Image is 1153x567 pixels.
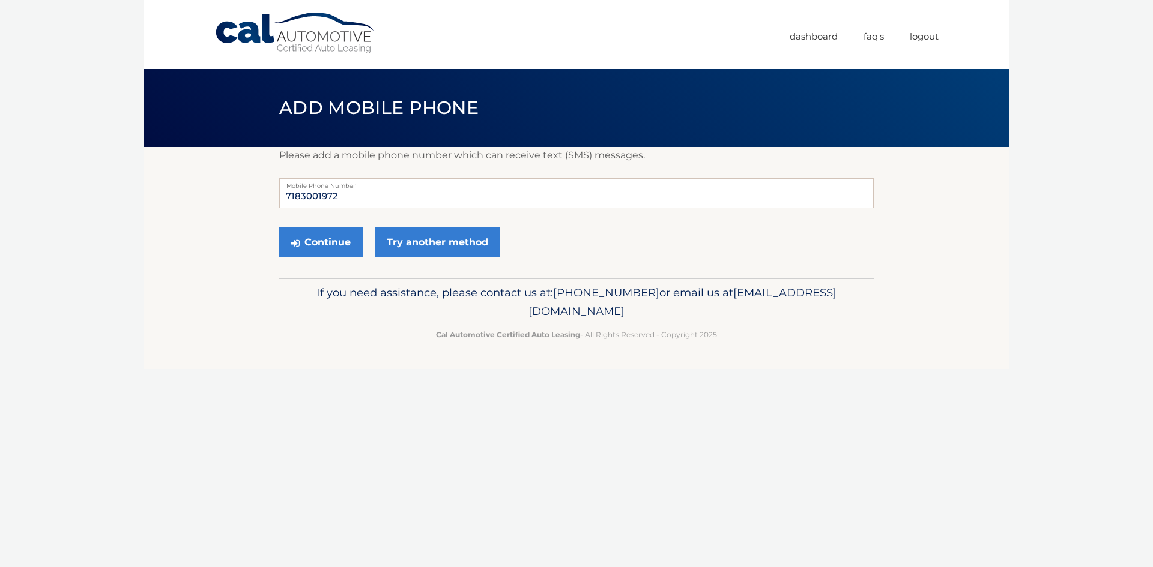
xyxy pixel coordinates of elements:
p: - All Rights Reserved - Copyright 2025 [287,328,866,341]
a: Dashboard [790,26,838,46]
p: If you need assistance, please contact us at: or email us at [287,283,866,322]
a: Cal Automotive [214,12,377,55]
strong: Cal Automotive Certified Auto Leasing [436,330,580,339]
button: Continue [279,227,363,257]
label: Mobile Phone Number [279,178,874,188]
a: FAQ's [864,26,884,46]
input: Mobile Phone Number [279,178,874,208]
p: Please add a mobile phone number which can receive text (SMS) messages. [279,147,874,164]
a: Logout [910,26,939,46]
a: Try another method [375,227,500,257]
span: [PHONE_NUMBER] [553,286,659,299]
span: Add Mobile Phone [279,97,479,119]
